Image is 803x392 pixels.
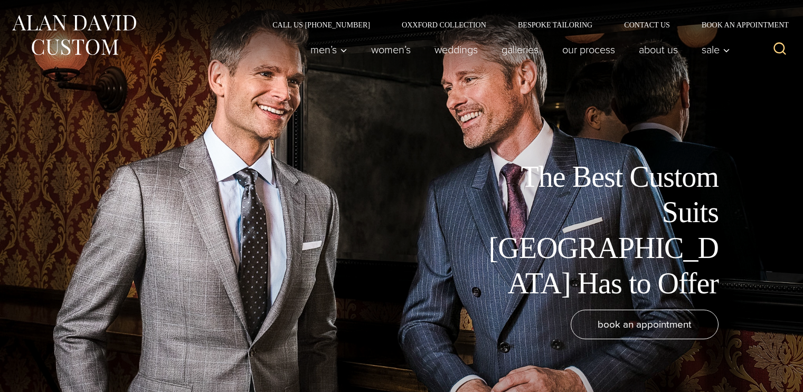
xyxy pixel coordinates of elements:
span: book an appointment [598,317,692,332]
nav: Primary Navigation [299,39,736,60]
a: Call Us [PHONE_NUMBER] [257,21,386,28]
a: Galleries [490,39,551,60]
a: About Us [627,39,690,60]
h1: The Best Custom Suits [GEOGRAPHIC_DATA] Has to Offer [481,159,719,301]
a: weddings [423,39,490,60]
span: Sale [702,44,730,55]
img: Alan David Custom [11,12,137,59]
iframe: Opens a widget where you can chat to one of our agents [736,360,792,387]
a: Bespoke Tailoring [502,21,608,28]
a: Book an Appointment [686,21,792,28]
a: Oxxford Collection [386,21,502,28]
a: Women’s [360,39,423,60]
nav: Secondary Navigation [257,21,792,28]
button: View Search Form [767,37,792,62]
a: Contact Us [608,21,686,28]
a: Our Process [551,39,627,60]
span: Men’s [310,44,347,55]
a: book an appointment [571,310,719,339]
